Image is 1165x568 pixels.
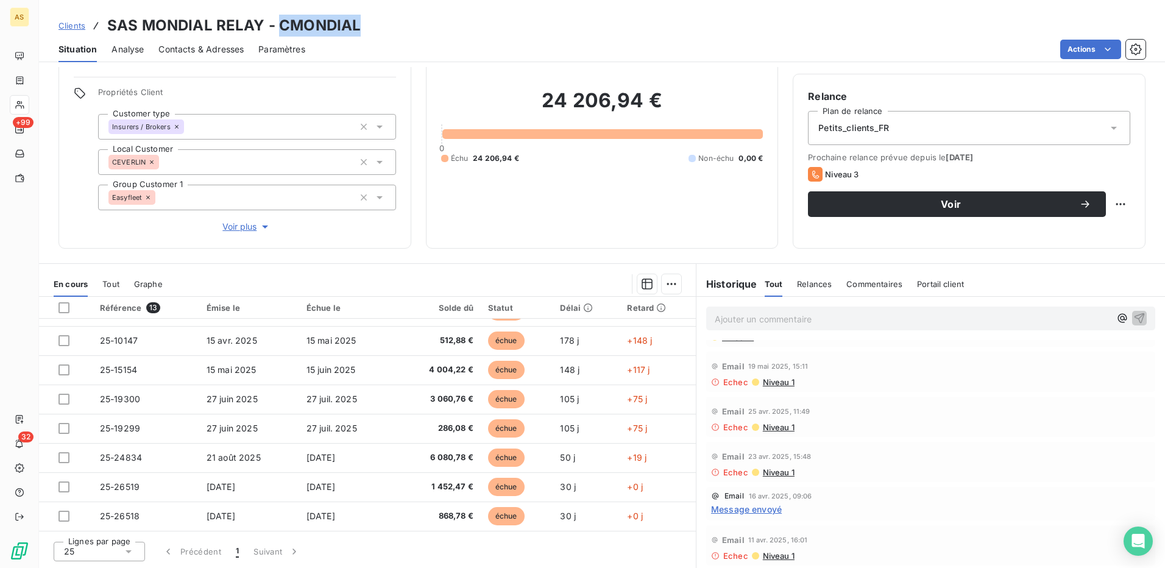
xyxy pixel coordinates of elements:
[405,303,473,313] div: Solde dû
[808,152,1130,162] span: Prochaine relance prévue depuis le
[560,481,576,492] span: 30 j
[155,192,165,203] input: Ajouter une valeur
[64,545,74,558] span: 25
[473,153,519,164] span: 24 206,94 €
[100,302,192,313] div: Référence
[797,279,832,289] span: Relances
[627,423,647,433] span: +75 j
[762,467,795,477] span: Niveau 1
[207,423,258,433] span: 27 juin 2025
[488,390,525,408] span: échue
[155,539,228,564] button: Précédent
[112,43,144,55] span: Analyse
[58,20,85,32] a: Clients
[222,221,271,233] span: Voir plus
[112,123,171,130] span: Insurers / Brokers
[405,452,473,464] span: 6 080,78 €
[158,43,244,55] span: Contacts & Adresses
[808,89,1130,104] h6: Relance
[405,422,473,435] span: 286,08 €
[846,279,902,289] span: Commentaires
[627,335,652,346] span: +148 j
[13,117,34,128] span: +99
[627,394,647,404] span: +75 j
[207,335,257,346] span: 15 avr. 2025
[207,452,261,463] span: 21 août 2025
[722,452,745,461] span: Email
[488,478,525,496] span: échue
[306,394,357,404] span: 27 juil. 2025
[98,220,396,233] button: Voir plus
[159,157,169,168] input: Ajouter une valeur
[748,536,808,544] span: 11 avr. 2025, 16:01
[627,481,643,492] span: +0 j
[207,364,257,375] span: 15 mai 2025
[18,431,34,442] span: 32
[306,303,390,313] div: Échue le
[236,545,239,558] span: 1
[258,43,305,55] span: Paramètres
[100,511,140,521] span: 25-26518
[1124,527,1153,556] div: Open Intercom Messenger
[749,492,812,500] span: 16 avr. 2025, 09:06
[560,335,579,346] span: 178 j
[112,158,146,166] span: CEVERLIN
[711,503,782,516] span: Message envoyé
[306,452,335,463] span: [DATE]
[439,143,444,153] span: 0
[102,279,119,289] span: Tout
[560,394,579,404] span: 105 j
[405,481,473,493] span: 1 452,47 €
[723,467,748,477] span: Echec
[58,21,85,30] span: Clients
[1060,40,1121,59] button: Actions
[627,364,650,375] span: +117 j
[98,87,396,104] span: Propriétés Client
[724,492,744,500] span: Email
[100,394,140,404] span: 25-19300
[560,511,576,521] span: 30 j
[405,393,473,405] span: 3 060,76 €
[627,303,689,313] div: Retard
[451,153,469,164] span: Échu
[722,406,745,416] span: Email
[488,332,525,350] span: échue
[488,449,525,467] span: échue
[488,303,546,313] div: Statut
[228,539,246,564] button: 1
[306,364,356,375] span: 15 juin 2025
[762,551,795,561] span: Niveau 1
[823,199,1079,209] span: Voir
[696,277,757,291] h6: Historique
[488,361,525,379] span: échue
[100,452,142,463] span: 25-24834
[100,423,140,433] span: 25-19299
[825,169,859,179] span: Niveau 3
[560,452,575,463] span: 50 j
[748,453,812,460] span: 23 avr. 2025, 15:48
[748,408,810,415] span: 25 avr. 2025, 11:49
[765,279,783,289] span: Tout
[488,419,525,438] span: échue
[112,194,142,201] span: Easyfleet
[54,279,88,289] span: En cours
[107,15,361,37] h3: SAS MONDIAL RELAY - CMONDIAL
[405,510,473,522] span: 868,78 €
[10,541,29,561] img: Logo LeanPay
[306,511,335,521] span: [DATE]
[405,335,473,347] span: 512,88 €
[723,377,748,387] span: Echec
[738,153,763,164] span: 0,00 €
[100,335,138,346] span: 25-10147
[723,551,748,561] span: Echec
[917,279,964,289] span: Portail client
[306,335,356,346] span: 15 mai 2025
[58,43,97,55] span: Situation
[100,481,140,492] span: 25-26519
[441,88,763,125] h2: 24 206,94 €
[748,363,809,370] span: 19 mai 2025, 15:11
[762,422,795,432] span: Niveau 1
[808,191,1106,217] button: Voir
[818,122,889,134] span: Petits_clients_FR
[306,481,335,492] span: [DATE]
